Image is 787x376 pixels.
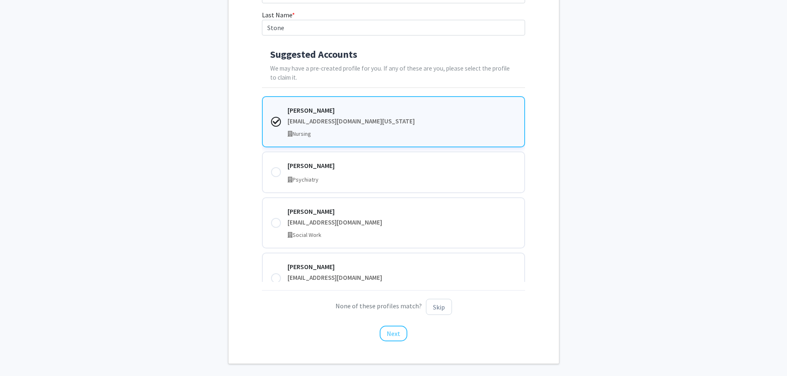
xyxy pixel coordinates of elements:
[288,117,516,126] div: [EMAIL_ADDRESS][DOMAIN_NAME][US_STATE]
[262,11,292,19] span: Last Name
[270,49,517,61] h4: Suggested Accounts
[426,299,452,315] button: Skip
[6,339,35,370] iframe: Chat
[288,218,516,227] div: [EMAIL_ADDRESS][DOMAIN_NAME]
[292,231,321,239] span: Social Work
[288,262,516,272] div: [PERSON_NAME]
[288,273,516,283] div: [EMAIL_ADDRESS][DOMAIN_NAME]
[270,64,517,83] p: We may have a pre-created profile for you. If any of these are you, please select the profile to ...
[288,105,516,115] div: [PERSON_NAME]
[262,299,525,315] p: None of these profiles match?
[292,176,319,183] span: Psychiatry
[288,206,516,216] div: [PERSON_NAME]
[292,130,311,137] span: Nursing
[380,326,407,341] button: Next
[288,161,516,170] div: [PERSON_NAME]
